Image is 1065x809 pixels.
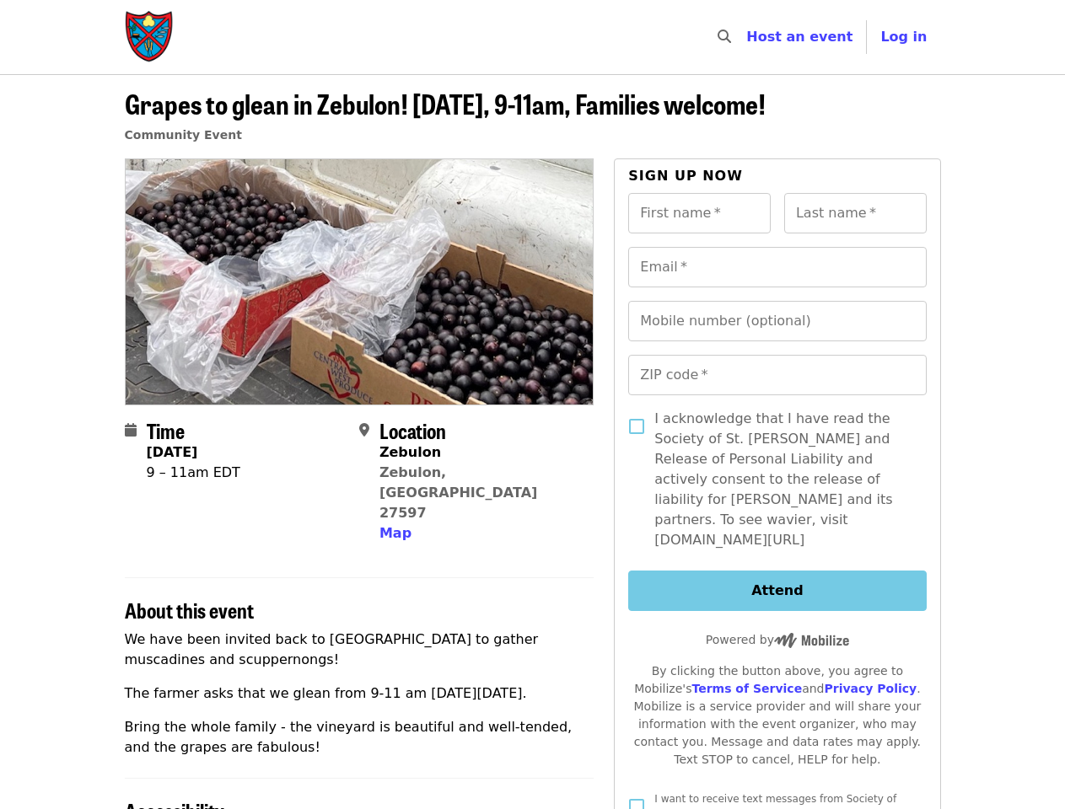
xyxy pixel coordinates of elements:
input: ZIP code [628,355,926,395]
p: Bring the whole family - the vineyard is beautiful and well-tended, and the grapes are fabulous! [125,717,594,758]
a: Zebulon, [GEOGRAPHIC_DATA] 27597 [379,464,537,521]
p: We have been invited back to [GEOGRAPHIC_DATA] to gather muscadines and scuppernongs! [125,630,594,670]
span: Time [147,415,185,445]
span: Map [379,525,411,541]
a: Privacy Policy [824,682,917,695]
a: Host an event [746,29,853,45]
input: First name [628,193,771,233]
strong: Zebulon [379,444,441,460]
input: Mobile number (optional) [628,301,926,341]
p: The farmer asks that we glean from 9-11 am [DATE][DATE]. [125,683,594,704]
input: Last name [784,193,927,233]
strong: [DATE] [147,444,198,460]
span: Location [379,415,446,445]
img: Society of St. Andrew - Home [125,10,175,64]
span: About this event [125,595,254,624]
i: search icon [718,29,731,45]
input: Search [741,17,755,57]
img: Powered by Mobilize [774,633,849,648]
span: Sign up now [628,168,743,184]
button: Map [379,523,411,544]
span: I acknowledge that I have read the Society of St. [PERSON_NAME] and Release of Personal Liability... [654,409,912,550]
i: map-marker-alt icon [359,422,369,438]
span: Log in [880,29,927,45]
div: 9 – 11am EDT [147,463,240,483]
img: Grapes to glean in Zebulon! Tuesday 9/30/2025, 9-11am, Families welcome! organized by Society of ... [126,159,594,404]
span: Powered by [706,633,849,646]
span: Grapes to glean in Zebulon! [DATE], 9-11am, Families welcome! [125,83,766,123]
div: By clicking the button above, you agree to Mobilize's and . Mobilize is a service provider and wi... [628,662,926,769]
button: Attend [628,571,926,611]
i: calendar icon [125,422,137,438]
input: Email [628,247,926,287]
a: Terms of Service [691,682,802,695]
button: Log in [867,20,940,54]
a: Community Event [125,128,242,142]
